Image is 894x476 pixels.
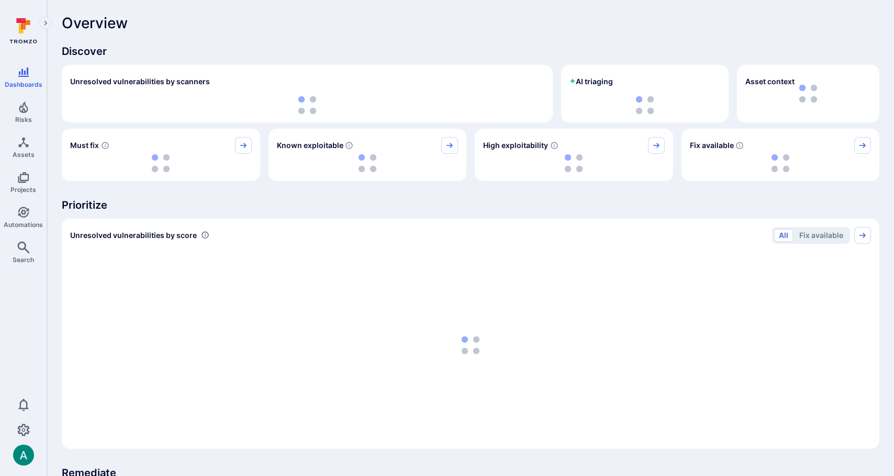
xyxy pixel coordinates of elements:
[483,140,548,151] span: High exploitability
[70,230,197,241] span: Unresolved vulnerabilities by score
[62,15,128,31] span: Overview
[70,154,252,173] div: loading spinner
[70,96,544,114] div: loading spinner
[772,154,789,172] img: Loading...
[62,198,879,212] span: Prioritize
[681,129,880,181] div: Fix available
[277,154,459,173] div: loading spinner
[39,17,52,29] button: Expand navigation menu
[774,229,793,242] button: All
[462,336,479,354] img: Loading...
[690,154,871,173] div: loading spinner
[42,19,49,28] i: Expand navigation menu
[101,141,109,150] svg: Risk score >=40 , missed SLA
[690,140,734,151] span: Fix available
[13,256,34,264] span: Search
[10,186,36,194] span: Projects
[483,154,665,173] div: loading spinner
[4,221,43,229] span: Automations
[62,129,260,181] div: Must fix
[201,230,209,241] div: Number of vulnerabilities in status 'Open' 'Triaged' and 'In process' grouped by score
[550,141,558,150] svg: EPSS score ≥ 0.7
[62,44,879,59] span: Discover
[569,96,720,114] div: loading spinner
[345,141,353,150] svg: Confirmed exploitable by KEV
[795,229,848,242] button: Fix available
[15,116,32,123] span: Risks
[5,81,42,88] span: Dashboards
[565,154,583,172] img: Loading...
[569,76,613,87] h2: AI triaging
[269,129,467,181] div: Known exploitable
[70,76,210,87] h2: Unresolved vulnerabilities by scanners
[636,96,654,114] img: Loading...
[70,140,99,151] span: Must fix
[735,141,744,150] svg: Vulnerabilities with fix available
[277,140,343,151] span: Known exploitable
[152,154,170,172] img: Loading...
[13,445,34,466] img: ACg8ocLSa5mPYBaXNx3eFu_EmspyJX0laNWN7cXOFirfQ7srZveEpg=s96-c
[298,96,316,114] img: Loading...
[13,151,35,158] span: Assets
[13,445,34,466] div: Arjan Dehar
[475,129,673,181] div: High exploitability
[359,154,376,172] img: Loading...
[70,250,871,440] div: loading spinner
[745,76,795,87] span: Asset context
